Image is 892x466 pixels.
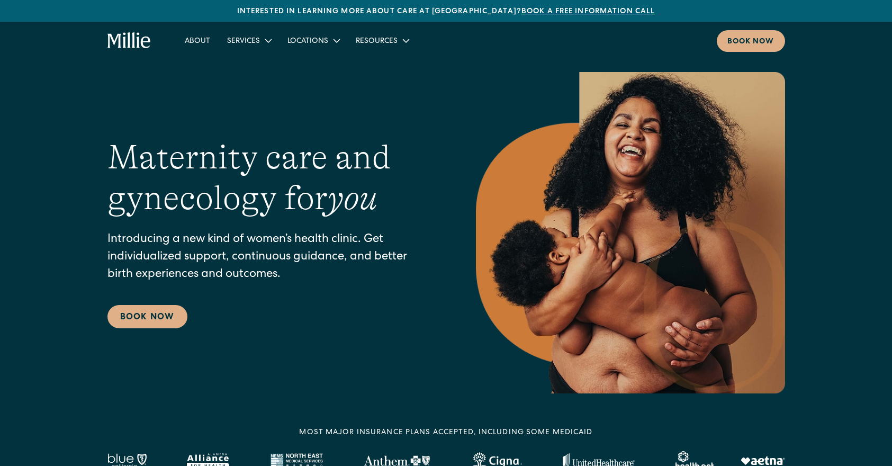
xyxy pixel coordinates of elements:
[107,32,151,49] a: home
[287,36,328,47] div: Locations
[328,179,377,217] em: you
[356,36,398,47] div: Resources
[476,72,785,393] img: Smiling mother with her baby in arms, celebrating body positivity and the nurturing bond of postp...
[227,36,260,47] div: Services
[299,427,592,438] div: MOST MAJOR INSURANCE PLANS ACCEPTED, INCLUDING some MEDICAID
[521,8,655,15] a: Book a free information call
[107,231,434,284] p: Introducing a new kind of women’s health clinic. Get individualized support, continuous guidance,...
[279,32,347,49] div: Locations
[741,456,785,465] img: Aetna logo
[107,305,187,328] a: Book Now
[219,32,279,49] div: Services
[107,137,434,219] h1: Maternity care and gynecology for
[727,37,774,48] div: Book now
[176,32,219,49] a: About
[347,32,417,49] div: Resources
[364,455,430,466] img: Anthem Logo
[717,30,785,52] a: Book now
